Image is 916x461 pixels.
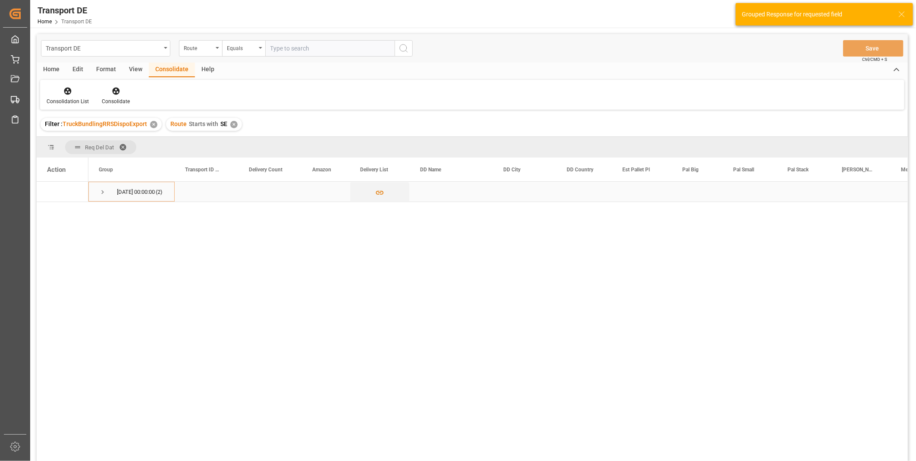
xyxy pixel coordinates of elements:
a: Home [38,19,52,25]
div: Route [184,42,213,52]
button: open menu [41,40,170,57]
span: Pal Small [733,167,754,173]
span: TruckBundlingRRSDispoExport [63,120,147,127]
span: Delivery Count [249,167,282,173]
span: Est Pallet Pl [622,167,650,173]
div: Consolidation List [47,98,89,105]
button: Save [843,40,903,57]
span: Starts with [189,120,218,127]
span: Amazon [312,167,331,173]
span: Route [170,120,187,127]
span: [PERSON_NAME] [842,167,872,173]
div: Transport DE [38,4,92,17]
div: Equals [227,42,256,52]
div: Consolidate [102,98,130,105]
div: Press SPACE to select this row. [37,182,88,202]
div: Action [47,166,66,174]
div: Help [195,63,221,77]
span: Pal Big [682,167,699,173]
input: Type to search [265,40,395,57]
div: [DATE] 00:00:00 [117,182,155,202]
div: ✕ [150,121,157,128]
div: View [122,63,149,77]
div: ✕ [230,121,238,128]
div: Home [37,63,66,77]
div: Transport DE [46,42,161,53]
div: Format [90,63,122,77]
span: Ctrl/CMD + S [862,56,887,63]
span: SE [220,120,227,127]
div: Edit [66,63,90,77]
button: open menu [222,40,265,57]
div: Consolidate [149,63,195,77]
button: search button [395,40,413,57]
span: Req Del Dat [85,144,114,151]
span: DD Name [420,167,441,173]
span: Group [99,167,113,173]
span: Delivery List [360,167,388,173]
span: (2) [156,182,163,202]
div: Grouped Response for requested field [742,10,890,19]
span: Filter : [45,120,63,127]
span: Pal Stack [787,167,809,173]
span: Transport ID Logward [185,167,220,173]
span: DD Country [567,167,593,173]
span: DD City [503,167,521,173]
button: open menu [179,40,222,57]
